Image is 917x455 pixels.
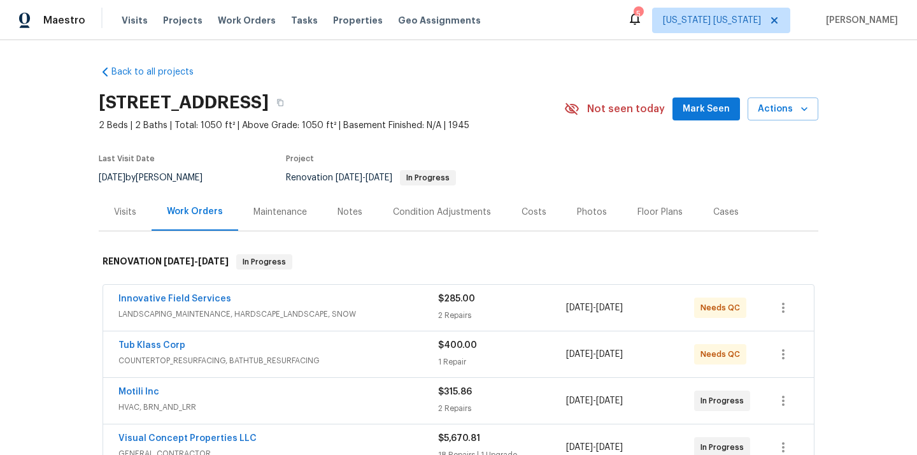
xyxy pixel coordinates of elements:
[114,206,136,219] div: Visits
[596,443,623,452] span: [DATE]
[336,173,392,182] span: -
[566,348,623,361] span: -
[821,14,898,27] span: [PERSON_NAME]
[218,14,276,27] span: Work Orders
[238,256,291,268] span: In Progress
[566,441,623,454] span: -
[587,103,665,115] span: Not seen today
[672,97,740,121] button: Mark Seen
[118,308,438,321] span: LANDSCAPING_MAINTENANCE, HARDSCAPE_LANDSCAPE, SNOW
[438,309,566,322] div: 2 Repairs
[164,257,229,266] span: -
[700,348,745,361] span: Needs QC
[438,341,477,350] span: $400.00
[566,303,593,312] span: [DATE]
[522,206,546,219] div: Costs
[758,101,808,117] span: Actions
[663,14,761,27] span: [US_STATE] [US_STATE]
[438,434,480,443] span: $5,670.81
[566,443,593,452] span: [DATE]
[336,173,362,182] span: [DATE]
[637,206,683,219] div: Floor Plans
[164,257,194,266] span: [DATE]
[366,173,392,182] span: [DATE]
[577,206,607,219] div: Photos
[103,254,229,270] h6: RENOVATION
[713,206,739,219] div: Cases
[748,97,818,121] button: Actions
[198,257,229,266] span: [DATE]
[438,387,472,396] span: $315.86
[167,205,223,218] div: Work Orders
[99,242,818,282] div: RENOVATION [DATE]-[DATE]In Progress
[118,387,159,396] a: Motili Inc
[118,294,231,303] a: Innovative Field Services
[118,434,257,443] a: Visual Concept Properties LLC
[398,14,481,27] span: Geo Assignments
[269,91,292,114] button: Copy Address
[99,119,564,132] span: 2 Beds | 2 Baths | Total: 1050 ft² | Above Grade: 1050 ft² | Basement Finished: N/A | 1945
[118,354,438,367] span: COUNTERTOP_RESURFACING, BATHTUB_RESURFACING
[163,14,203,27] span: Projects
[253,206,307,219] div: Maintenance
[566,301,623,314] span: -
[596,350,623,359] span: [DATE]
[122,14,148,27] span: Visits
[99,173,125,182] span: [DATE]
[338,206,362,219] div: Notes
[286,173,456,182] span: Renovation
[700,301,745,314] span: Needs QC
[700,394,749,407] span: In Progress
[99,155,155,162] span: Last Visit Date
[43,14,85,27] span: Maestro
[401,174,455,182] span: In Progress
[438,294,475,303] span: $285.00
[438,356,566,368] div: 1 Repair
[118,341,185,350] a: Tub Klass Corp
[393,206,491,219] div: Condition Adjustments
[99,66,221,78] a: Back to all projects
[118,401,438,414] span: HVAC, BRN_AND_LRR
[596,396,623,405] span: [DATE]
[566,394,623,407] span: -
[438,402,566,415] div: 2 Repairs
[683,101,730,117] span: Mark Seen
[99,170,218,185] div: by [PERSON_NAME]
[291,16,318,25] span: Tasks
[596,303,623,312] span: [DATE]
[700,441,749,454] span: In Progress
[566,396,593,405] span: [DATE]
[286,155,314,162] span: Project
[333,14,383,27] span: Properties
[99,96,269,109] h2: [STREET_ADDRESS]
[566,350,593,359] span: [DATE]
[634,8,643,20] div: 5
